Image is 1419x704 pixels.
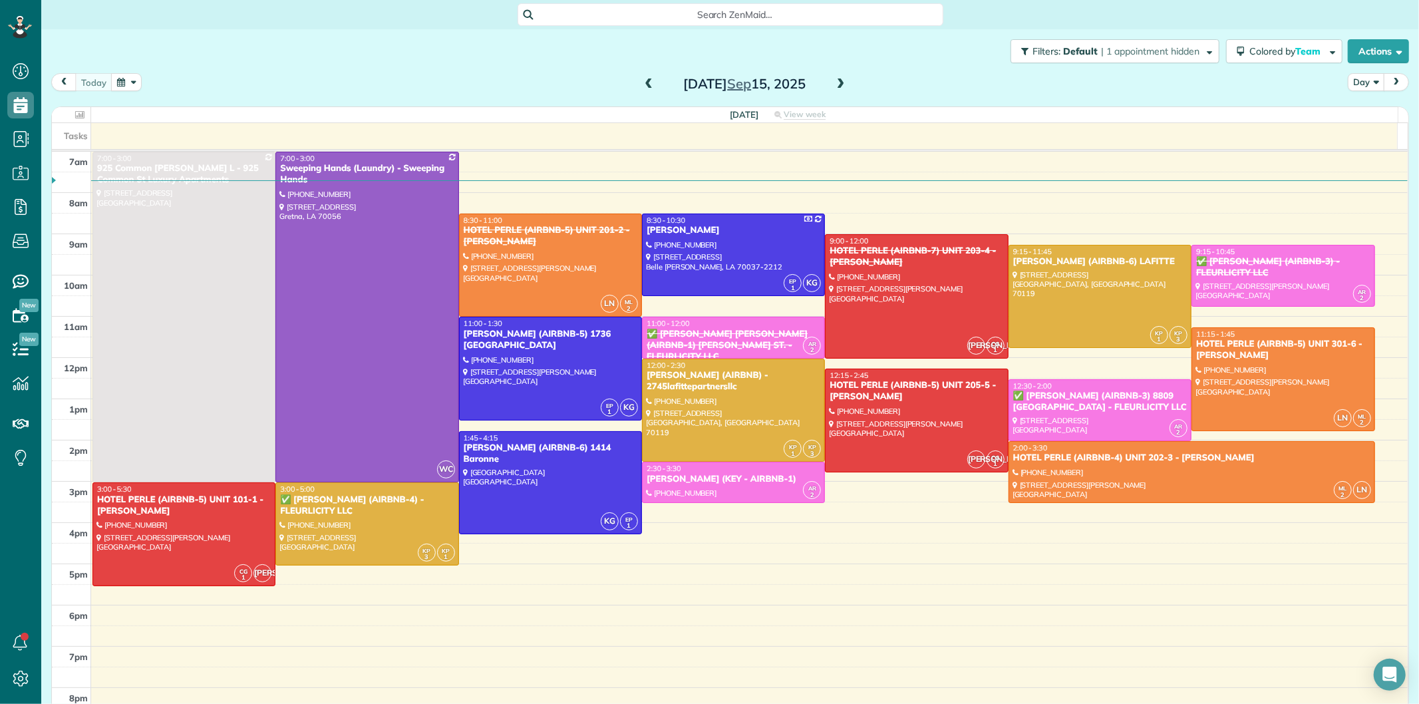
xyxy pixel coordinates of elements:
div: [PERSON_NAME] (AIRBNB-6) LAFITTE [1013,256,1187,267]
div: 925 Common [PERSON_NAME] L - 925 Common St Luxury Apartments [96,163,271,186]
span: EP [789,277,796,285]
span: ML [625,298,633,305]
span: 9:00 - 12:00 [830,236,868,246]
span: 12:30 - 2:00 [1013,381,1052,391]
a: Filters: Default | 1 appointment hidden [1004,39,1219,63]
span: KP [1175,329,1183,337]
button: prev [51,73,77,91]
small: 2 [1335,489,1351,502]
span: AR [1358,288,1366,295]
div: [PERSON_NAME] (AIRBNB-6) 1414 Baronne [463,442,638,465]
button: next [1384,73,1409,91]
span: [PERSON_NAME] [967,337,985,355]
div: ✅ [PERSON_NAME] [PERSON_NAME] (AIRBNB-1) [PERSON_NAME] ST. - FLEURLICITY LLC [646,329,821,363]
span: 5pm [69,569,88,580]
span: Default [1063,45,1098,57]
span: AR [1175,423,1183,430]
span: [PERSON_NAME] [253,564,271,582]
span: ML [1339,484,1346,492]
small: 3 [804,448,820,460]
div: [PERSON_NAME] (AIRBNB) - 2745lafittepartnersllc [646,370,821,393]
span: 11:00 - 12:00 [647,319,690,328]
small: 2 [804,489,820,502]
span: LN [601,295,619,313]
small: 3 [1170,333,1187,346]
small: 1 [235,572,251,584]
div: [PERSON_NAME] [646,225,821,236]
div: [PERSON_NAME] (AIRBNB-5) 1736 [GEOGRAPHIC_DATA] [463,329,638,351]
span: 2:00 - 3:30 [1013,443,1048,452]
span: CG [239,568,247,575]
div: HOTEL PERLE (AIRBNB-5) UNIT 101-1 - [PERSON_NAME] [96,494,271,517]
span: View week [784,109,826,120]
span: KG [620,399,638,417]
span: KP [789,443,797,450]
span: 3:00 - 5:00 [280,484,315,494]
button: Colored byTeam [1226,39,1342,63]
small: 1 [438,551,454,564]
div: Open Intercom Messenger [1374,659,1406,691]
span: KP [442,547,450,554]
span: 6pm [69,610,88,621]
span: 11:15 - 1:45 [1196,329,1235,339]
span: 10am [64,280,88,291]
button: Day [1348,73,1385,91]
span: CG [991,454,999,461]
span: [PERSON_NAME] [967,450,985,468]
span: New [19,333,39,346]
span: LN [1334,409,1352,427]
span: 1:45 - 4:15 [464,433,498,442]
div: ✅ [PERSON_NAME] (AIRBNB-4) - FLEURLICITY LLC [279,494,454,517]
span: EP [625,516,633,523]
span: 8pm [69,693,88,703]
div: ✅ [PERSON_NAME] (AIRBNB-3) - FLEURLICITY LLC [1195,256,1370,279]
small: 1 [987,458,1004,470]
span: 11:00 - 1:30 [464,319,502,328]
span: Filters: [1032,45,1060,57]
small: 1 [987,344,1004,357]
span: [DATE] [730,109,758,120]
button: today [75,73,112,91]
span: 8:30 - 10:30 [647,216,685,225]
span: KP [1156,329,1164,337]
span: KP [808,443,816,450]
span: 3pm [69,486,88,497]
span: Sep [727,75,751,92]
span: LN [1353,481,1371,499]
span: 7:00 - 3:00 [280,154,315,163]
span: 11am [64,321,88,332]
span: KP [422,547,430,554]
span: 12pm [64,363,88,373]
span: 9:15 - 11:45 [1013,247,1052,256]
div: Sweeping Hands (Laundry) - Sweeping Hands [279,163,454,186]
span: Colored by [1249,45,1325,57]
small: 3 [418,551,435,564]
span: KG [803,274,821,292]
small: 1 [784,448,801,460]
span: ML [1358,413,1366,420]
span: 3:00 - 5:30 [97,484,132,494]
span: | 1 appointment hidden [1101,45,1199,57]
small: 1 [621,520,637,532]
small: 2 [621,303,637,315]
div: HOTEL PERLE (AIRBNB-5) UNIT 205-5 - [PERSON_NAME] [829,380,1004,403]
span: 8:30 - 11:00 [464,216,502,225]
div: ✅ [PERSON_NAME] (AIRBNB-3) 8809 [GEOGRAPHIC_DATA] - FLEURLICITY LLC [1013,391,1187,413]
span: 2pm [69,445,88,456]
span: AR [808,340,816,347]
span: 9am [69,239,88,250]
span: 7pm [69,651,88,662]
span: 7am [69,156,88,167]
small: 2 [804,344,820,357]
span: 8am [69,198,88,208]
span: New [19,299,39,312]
h2: [DATE] 15, 2025 [661,77,828,91]
span: CG [991,340,999,347]
div: [PERSON_NAME] (KEY - AIRBNB-1) [646,474,821,485]
span: 1pm [69,404,88,415]
span: AR [808,484,816,492]
small: 2 [1354,417,1370,429]
div: HOTEL PERLE (AIRBNB-5) UNIT 201-2 - [PERSON_NAME] [463,225,638,248]
span: WC [437,460,455,478]
span: Tasks [64,130,88,141]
